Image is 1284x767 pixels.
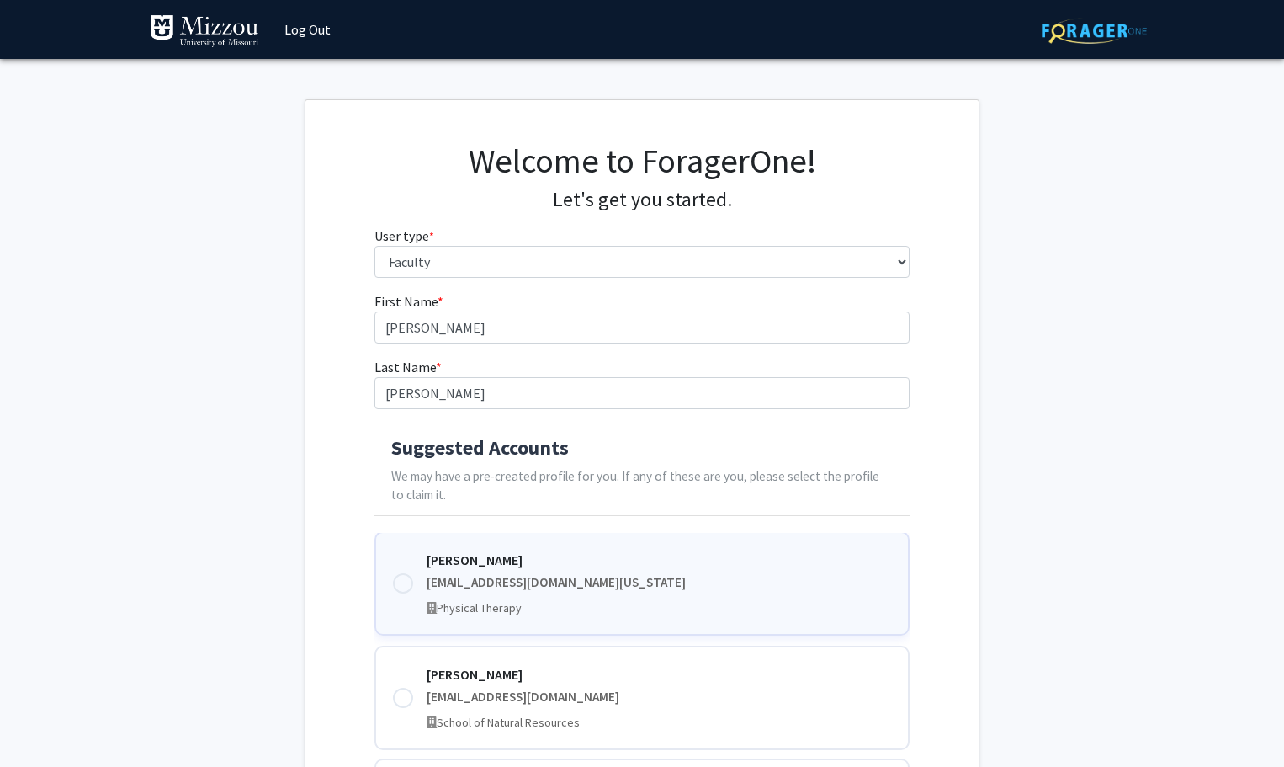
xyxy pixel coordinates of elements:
[391,436,894,461] h4: Suggested Accounts
[437,600,522,615] span: Physical Therapy
[427,688,892,707] div: [EMAIL_ADDRESS][DOMAIN_NAME]
[427,573,892,593] div: [EMAIL_ADDRESS][DOMAIN_NAME][US_STATE]
[374,293,438,310] span: First Name
[374,226,434,246] label: User type
[391,467,894,506] p: We may have a pre-created profile for you. If any of these are you, please select the profile to ...
[427,550,892,570] div: [PERSON_NAME]
[150,14,259,48] img: University of Missouri Logo
[374,359,436,376] span: Last Name
[374,188,910,212] h4: Let's get you started.
[1042,18,1147,44] img: ForagerOne Logo
[374,141,910,181] h1: Welcome to ForagerOne!
[437,715,580,730] span: School of Natural Resources
[427,664,892,684] div: [PERSON_NAME]
[13,691,72,754] iframe: Chat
